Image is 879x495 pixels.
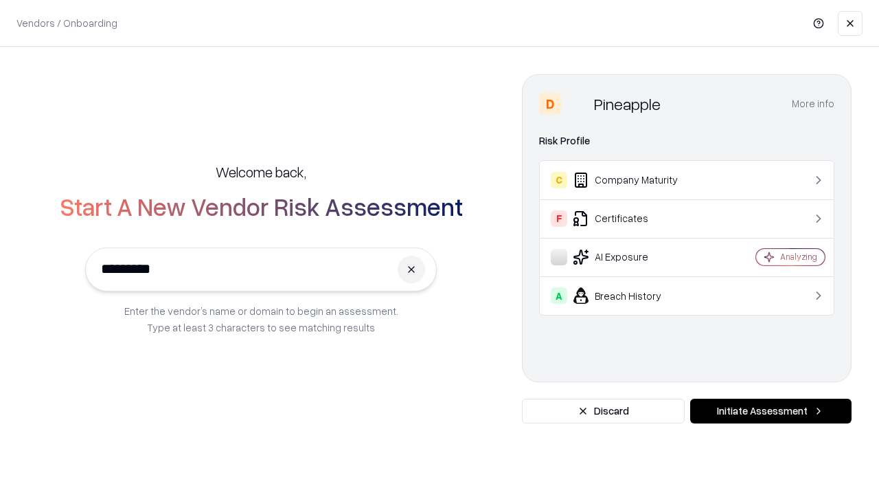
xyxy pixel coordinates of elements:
[792,91,834,116] button: More info
[780,251,817,263] div: Analyzing
[539,93,561,115] div: D
[522,399,685,423] button: Discard
[594,93,661,115] div: Pineapple
[551,287,567,304] div: A
[551,287,715,304] div: Breach History
[551,249,715,265] div: AI Exposure
[567,93,589,115] img: Pineapple
[551,210,715,227] div: Certificates
[551,172,567,188] div: C
[16,16,117,30] p: Vendors / Onboarding
[551,210,567,227] div: F
[551,172,715,188] div: Company Maturity
[690,399,852,423] button: Initiate Assessment
[124,302,398,335] p: Enter the vendor’s name or domain to begin an assessment. Type at least 3 characters to see match...
[216,162,306,181] h5: Welcome back,
[539,133,834,149] div: Risk Profile
[60,192,463,220] h2: Start A New Vendor Risk Assessment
